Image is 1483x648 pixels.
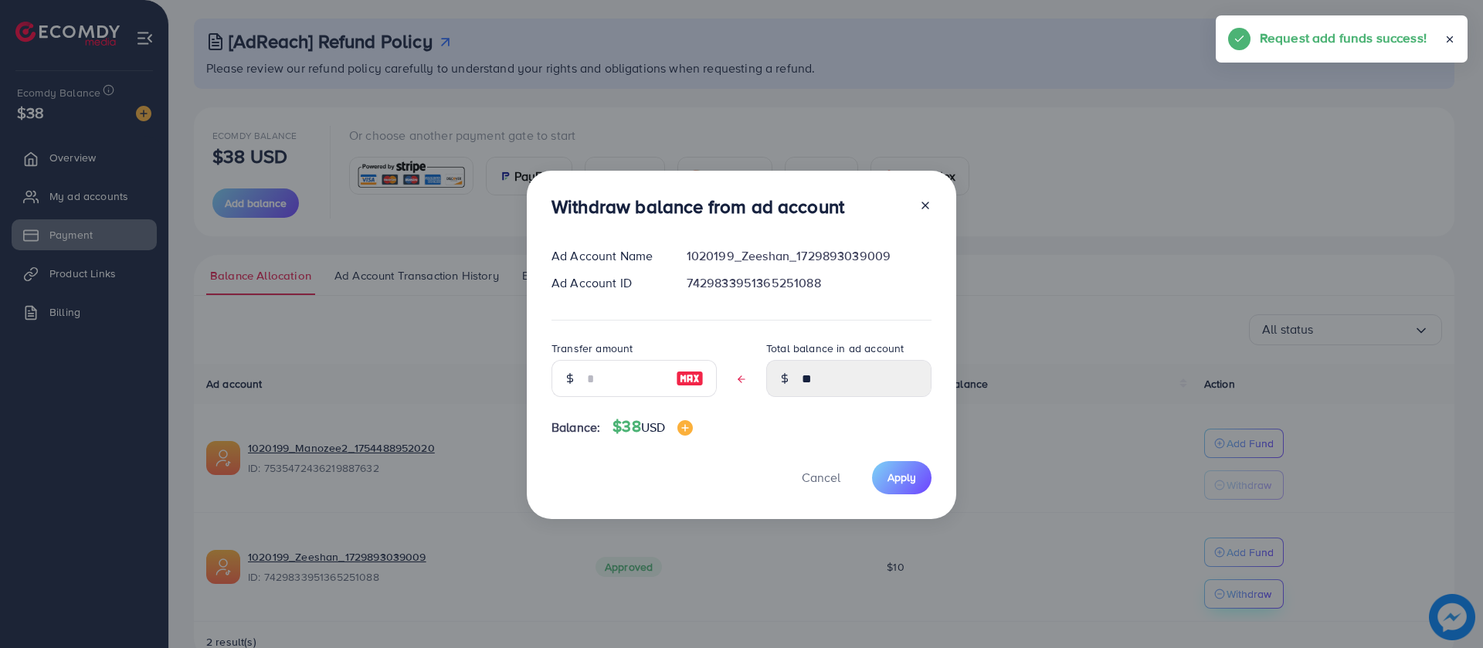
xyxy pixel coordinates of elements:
[674,247,944,265] div: 1020199_Zeeshan_1729893039009
[641,419,665,436] span: USD
[766,341,904,356] label: Total balance in ad account
[887,470,916,485] span: Apply
[677,420,693,436] img: image
[551,195,844,218] h3: Withdraw balance from ad account
[802,469,840,486] span: Cancel
[551,341,633,356] label: Transfer amount
[613,417,693,436] h4: $38
[676,369,704,388] img: image
[872,461,932,494] button: Apply
[551,419,600,436] span: Balance:
[539,274,674,292] div: Ad Account ID
[1260,28,1427,48] h5: Request add funds success!
[674,274,944,292] div: 7429833951365251088
[782,461,860,494] button: Cancel
[539,247,674,265] div: Ad Account Name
